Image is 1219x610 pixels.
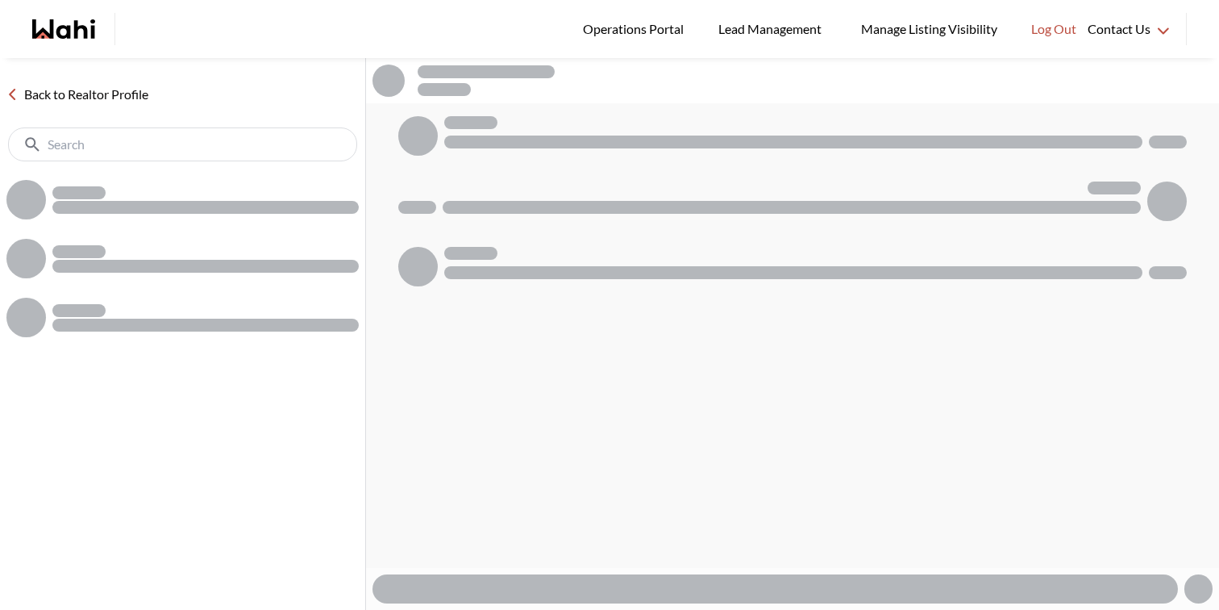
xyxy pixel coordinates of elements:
a: Wahi homepage [32,19,95,39]
input: Search [48,136,321,152]
span: Operations Portal [583,19,689,40]
span: Lead Management [718,19,827,40]
span: Manage Listing Visibility [856,19,1002,40]
span: Log Out [1031,19,1076,40]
